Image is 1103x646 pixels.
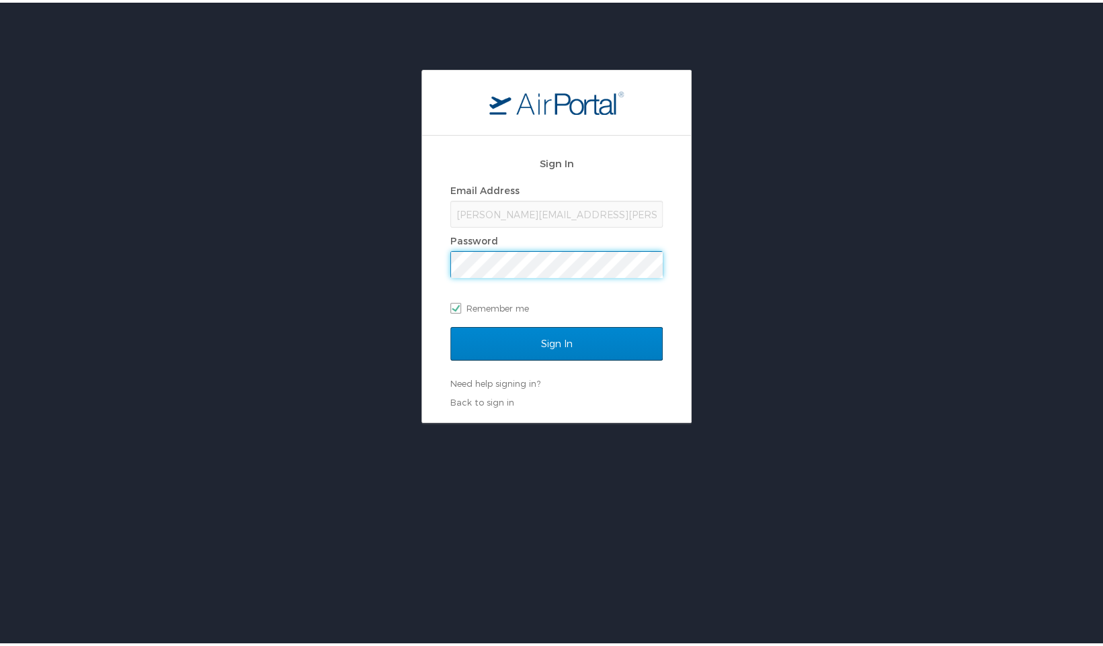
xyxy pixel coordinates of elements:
img: logo [489,88,624,112]
label: Remember me [450,295,663,316]
a: Back to sign in [450,394,514,405]
a: Need help signing in? [450,375,540,386]
h2: Sign In [450,153,663,169]
input: Sign In [450,324,663,358]
label: Password [450,232,498,244]
label: Email Address [450,182,520,193]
